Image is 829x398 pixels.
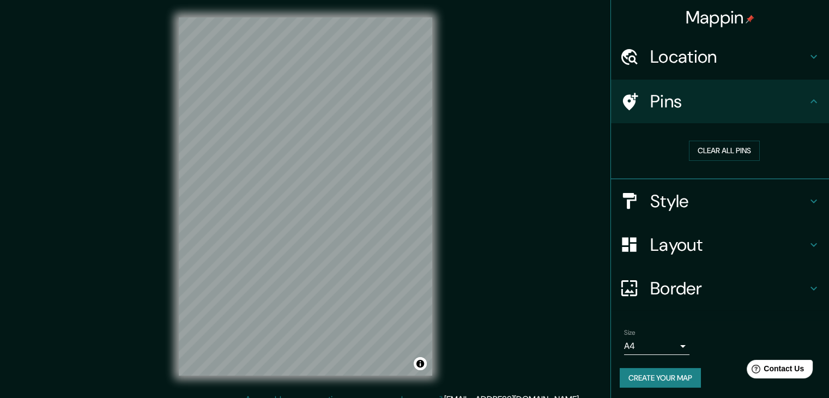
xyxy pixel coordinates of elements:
div: Style [611,179,829,223]
div: Location [611,35,829,79]
div: A4 [624,337,689,355]
h4: Mappin [686,7,755,28]
button: Toggle attribution [414,357,427,370]
button: Clear all pins [689,141,760,161]
iframe: Help widget launcher [732,355,817,386]
canvas: Map [179,17,432,376]
h4: Layout [650,234,807,256]
h4: Border [650,278,807,299]
label: Size [624,328,636,337]
h4: Style [650,190,807,212]
button: Create your map [620,368,701,388]
div: Border [611,267,829,310]
div: Layout [611,223,829,267]
img: pin-icon.png [746,15,754,23]
h4: Pins [650,91,807,112]
h4: Location [650,46,807,68]
div: Pins [611,80,829,123]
